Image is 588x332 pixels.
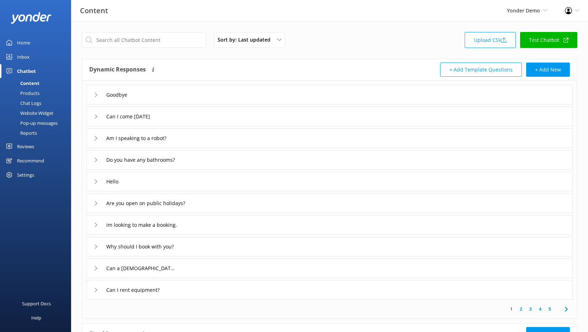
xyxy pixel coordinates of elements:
[4,108,71,118] a: Website Widget
[4,118,71,128] a: Pop-up messages
[17,168,34,182] div: Settings
[17,64,36,78] div: Chatbot
[82,32,206,48] input: Search all Chatbot Content
[440,63,522,77] button: + Add Template Questions
[11,12,52,24] img: yonder-white-logo.png
[17,36,30,50] div: Home
[89,63,146,77] h4: Dynamic Responses
[31,311,41,325] div: Help
[4,78,39,88] div: Content
[22,296,51,311] div: Support Docs
[520,32,577,48] a: Test Chatbot
[507,7,540,14] span: Yonder Demo
[17,139,34,154] div: Reviews
[17,154,44,168] div: Recommend
[4,118,58,128] div: Pop-up messages
[80,5,108,16] h3: Content
[4,128,37,138] div: Reports
[526,306,535,312] a: 3
[516,306,526,312] a: 2
[526,63,570,77] button: + Add New
[17,50,30,64] div: Inbox
[4,108,53,118] div: Website Widget
[535,306,545,312] a: 4
[218,36,275,44] span: Sort by: Last updated
[4,88,71,98] a: Products
[545,306,555,312] a: 5
[4,88,39,98] div: Products
[4,128,71,138] a: Reports
[4,98,71,108] a: Chat Logs
[465,32,516,48] a: Upload CSV
[4,98,41,108] div: Chat Logs
[4,78,71,88] a: Content
[507,306,516,312] a: 1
